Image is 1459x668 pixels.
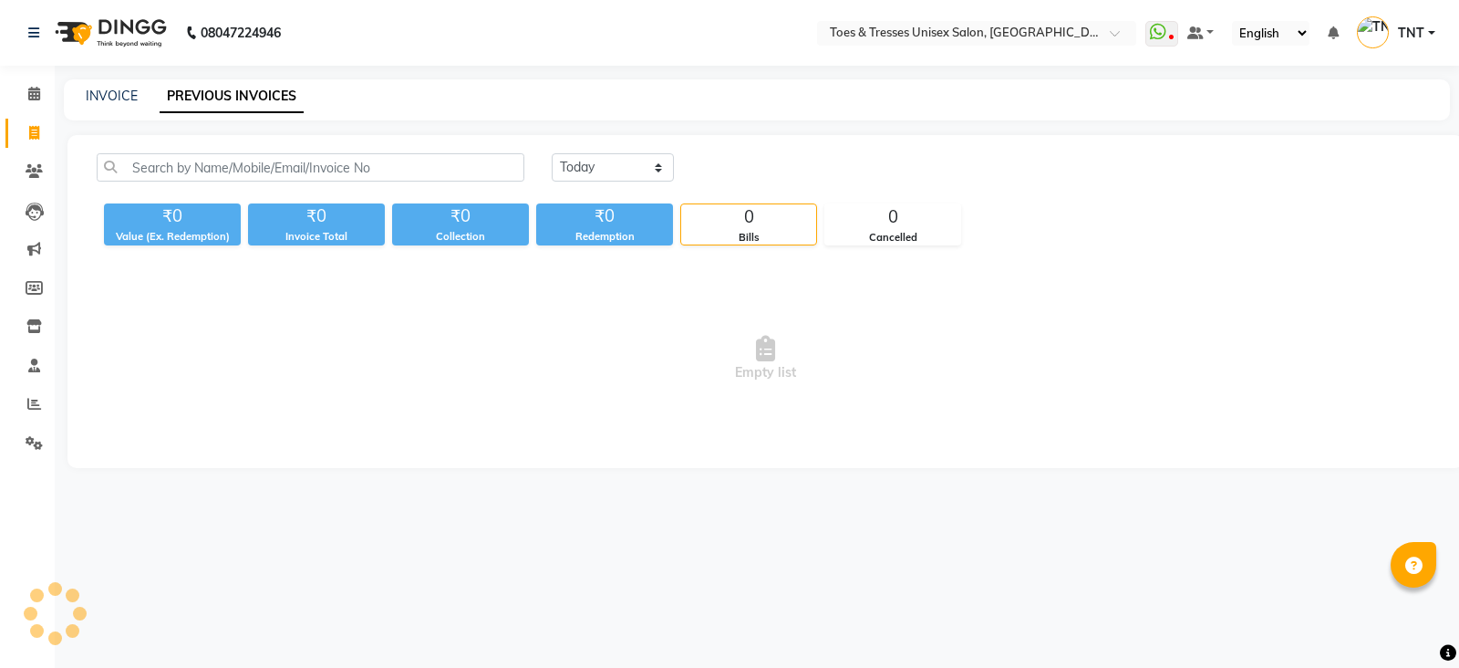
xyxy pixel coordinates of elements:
div: Bills [681,230,816,245]
img: TNT [1357,16,1389,48]
img: logo [47,7,171,58]
div: ₹0 [104,204,241,229]
div: 0 [681,204,816,230]
span: Empty list [97,267,1434,450]
div: ₹0 [536,204,673,229]
div: ₹0 [392,204,529,229]
input: Search by Name/Mobile/Email/Invoice No [97,153,524,182]
div: Cancelled [825,230,960,245]
div: ₹0 [248,204,385,229]
a: PREVIOUS INVOICES [160,80,304,113]
div: Invoice Total [248,229,385,245]
span: TNT [1398,24,1424,43]
div: Value (Ex. Redemption) [104,229,241,245]
b: 08047224946 [201,7,281,58]
div: Collection [392,229,529,245]
div: 0 [825,204,960,230]
a: INVOICE [86,88,138,104]
div: Redemption [536,229,673,245]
